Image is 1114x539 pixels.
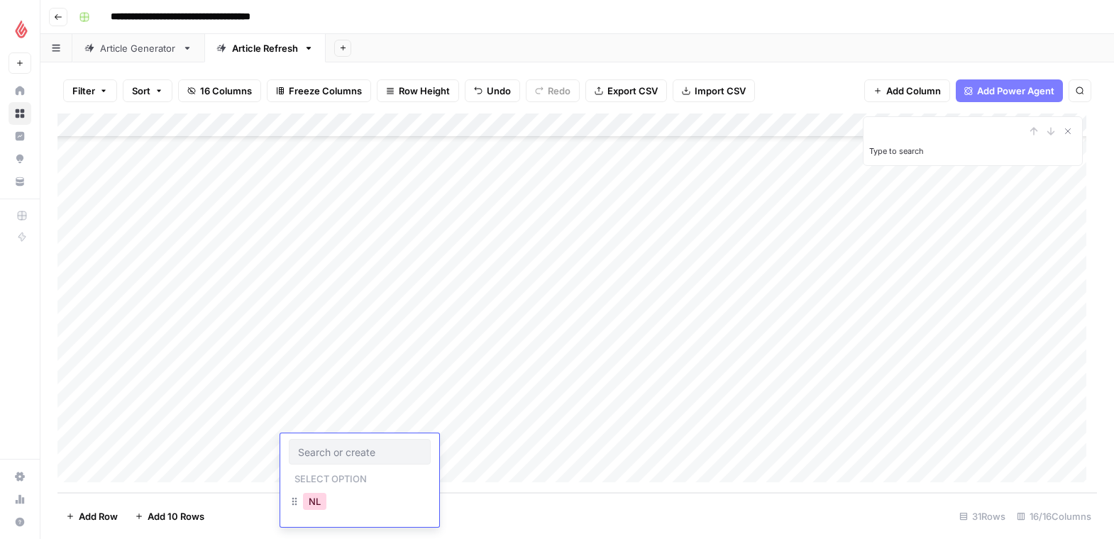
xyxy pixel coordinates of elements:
span: Redo [548,84,570,98]
button: Filter [63,79,117,102]
div: Article Generator [100,41,177,55]
button: Row Height [377,79,459,102]
span: Add Power Agent [977,84,1054,98]
span: Add Column [886,84,941,98]
button: Add Row [57,505,126,528]
span: Add 10 Rows [148,509,204,523]
span: Undo [487,84,511,98]
div: Article Refresh [232,41,298,55]
button: Workspace: Lightspeed [9,11,31,47]
button: Sort [123,79,172,102]
a: Your Data [9,170,31,193]
button: Add Column [864,79,950,102]
button: Add Power Agent [956,79,1063,102]
span: Row Height [399,84,450,98]
button: Undo [465,79,520,102]
button: Add 10 Rows [126,505,213,528]
button: NL [303,493,326,510]
a: Home [9,79,31,102]
button: Help + Support [9,511,31,533]
img: Lightspeed Logo [9,16,34,42]
div: NL [289,490,431,516]
button: Import CSV [673,79,755,102]
a: Opportunities [9,148,31,170]
span: Sort [132,84,150,98]
p: Select option [289,469,373,486]
button: 16 Columns [178,79,261,102]
label: Type to search [869,146,924,156]
div: 31 Rows [954,505,1011,528]
a: Article Generator [72,34,204,62]
a: Article Refresh [204,34,326,62]
a: Insights [9,125,31,148]
input: Search or create [298,445,421,458]
span: 16 Columns [200,84,252,98]
a: Browse [9,102,31,125]
a: Usage [9,488,31,511]
span: Freeze Columns [289,84,362,98]
span: Filter [72,84,95,98]
div: 16/16 Columns [1011,505,1097,528]
button: Freeze Columns [267,79,371,102]
button: Export CSV [585,79,667,102]
span: Export CSV [607,84,658,98]
button: Redo [526,79,580,102]
a: Settings [9,465,31,488]
span: Add Row [79,509,118,523]
button: Close Search [1059,123,1076,140]
span: Import CSV [695,84,746,98]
